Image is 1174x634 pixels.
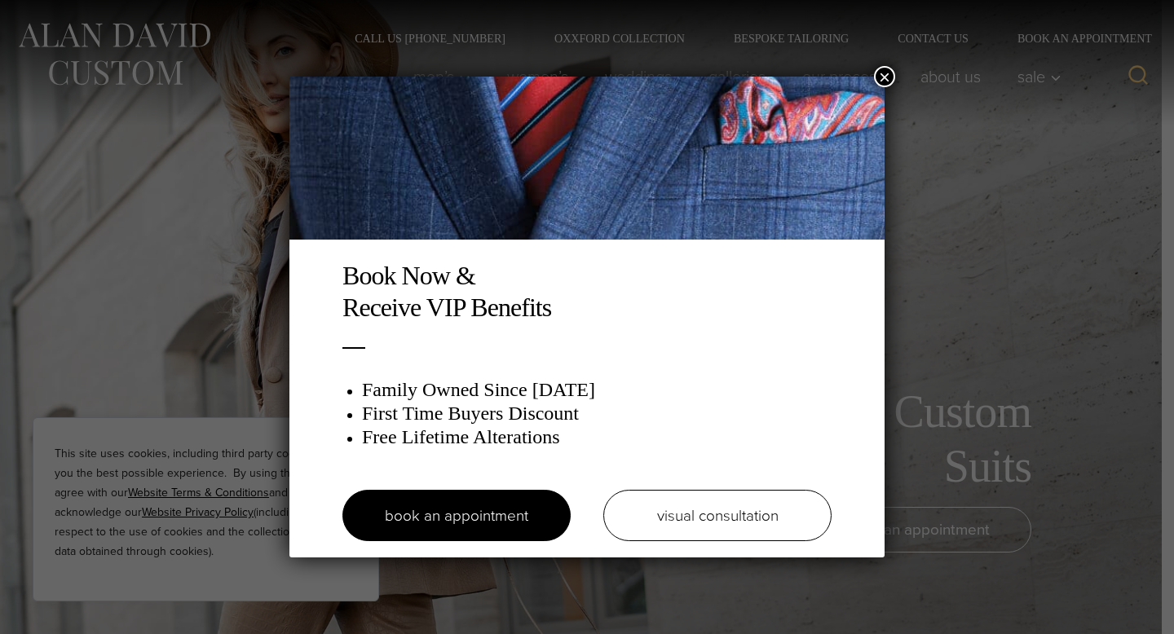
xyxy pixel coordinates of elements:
a: book an appointment [342,490,571,541]
h3: Free Lifetime Alterations [362,425,832,449]
h3: First Time Buyers Discount [362,402,832,425]
a: visual consultation [603,490,832,541]
button: Close [874,66,895,87]
h2: Book Now & Receive VIP Benefits [342,260,832,323]
h3: Family Owned Since [DATE] [362,378,832,402]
